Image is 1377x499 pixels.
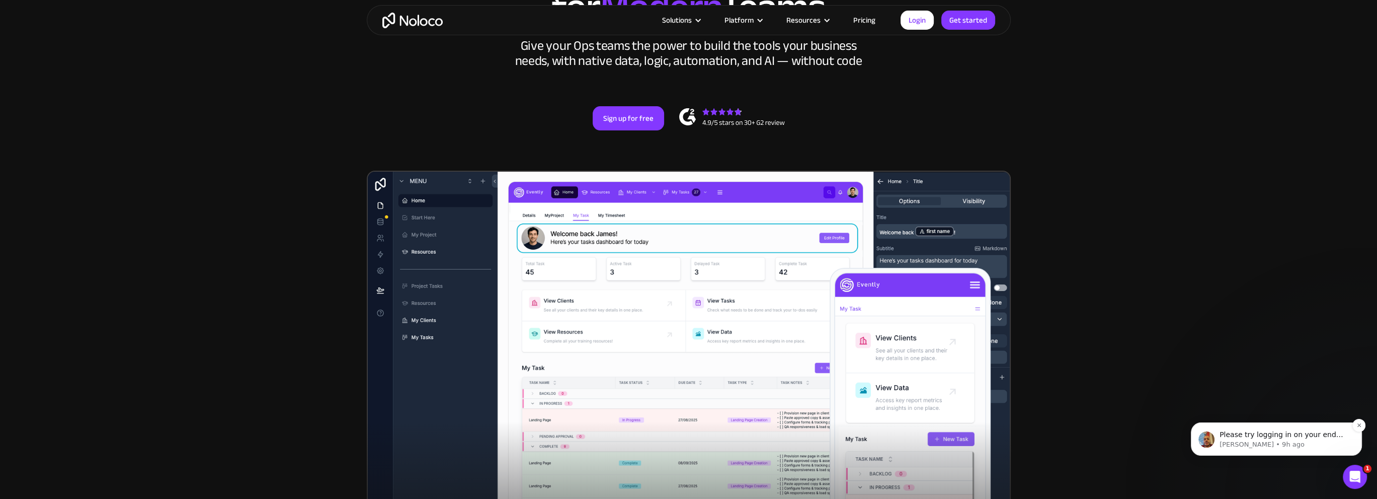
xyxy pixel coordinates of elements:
iframe: Intercom notifications message [1176,359,1377,472]
a: Login [901,11,934,30]
img: Profile image for Carlos [23,73,39,89]
p: Message from Carlos, sent 9h ago [44,81,174,90]
div: Platform [724,14,754,27]
div: message notification from Carlos, 9h ago. Please try logging in on your end and let us know if yo... [15,63,186,97]
div: Give your Ops teams the power to build the tools your business needs, with native data, logic, au... [513,38,865,68]
div: Resources [786,14,821,27]
button: Dismiss notification [177,60,190,73]
a: home [382,13,443,28]
a: Get started [941,11,995,30]
a: Sign up for free [593,106,664,130]
span: Please try logging in on your end and let us know if you run into any problems. [44,72,168,100]
div: Solutions [650,14,712,27]
span: 1 [1363,465,1371,473]
div: Solutions [662,14,692,27]
a: Pricing [841,14,888,27]
iframe: Intercom live chat [1343,465,1367,489]
div: Platform [712,14,774,27]
div: Resources [774,14,841,27]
